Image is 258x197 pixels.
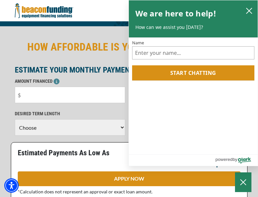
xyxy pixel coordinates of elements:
h2: We are here to help! [135,7,217,20]
p: How can we assist you [DATE]? [135,24,251,31]
input: $ [15,87,125,103]
span: *Calculation does not represent an approval or exact loan amount. [18,189,152,194]
span: by [233,155,237,164]
h2: HOW AFFORDABLE IS YOUR NEXT TOW TRUCK? [15,39,244,55]
button: close chatbox [244,6,254,15]
a: APPLY NOW [18,171,241,186]
p: Estimated Payments As Low As [18,149,125,157]
button: Start chatting [132,65,255,80]
p: DESIRED TERM LENGTH [15,110,125,118]
div: Accessibility Menu [4,178,19,193]
input: Name [132,46,255,59]
button: Close Chatbox [235,172,251,192]
p: ESTIMATE YOUR MONTHLY PAYMENT [15,66,244,74]
span: powered [215,155,232,164]
p: AMOUNT FINANCED [15,77,125,85]
a: Powered by Olark [215,155,258,166]
label: Name [132,41,255,45]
